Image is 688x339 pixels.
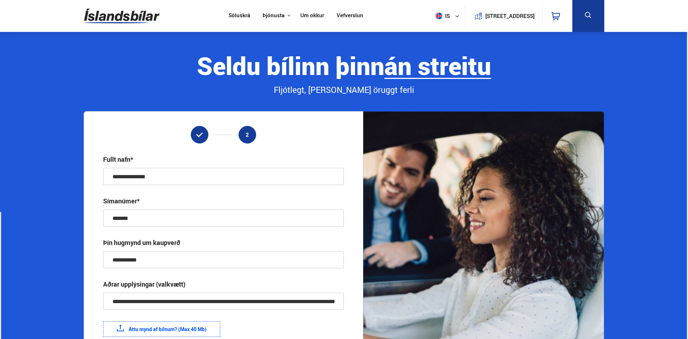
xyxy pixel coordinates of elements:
label: Áttu mynd af bílnum? (Max 40 Mb) [103,321,220,337]
div: Þín hugmynd um kaupverð [103,238,180,247]
b: án streitu [384,49,491,82]
a: [STREET_ADDRESS] [469,6,539,26]
a: Vefverslun [337,12,363,20]
img: G0Ugv5HjCgRt.svg [84,4,160,28]
button: is [433,5,465,27]
img: svg+xml;base64,PHN2ZyB4bWxucz0iaHR0cDovL3d3dy53My5vcmcvMjAwMC9zdmciIHdpZHRoPSI1MTIiIGhlaWdodD0iNT... [435,13,442,19]
a: Söluskrá [228,12,250,20]
div: Símanúmer* [103,197,140,205]
div: Fullt nafn* [103,155,133,164]
a: Um okkur [300,12,324,20]
div: Seldu bílinn þinn [84,52,604,79]
div: Fljótlegt, [PERSON_NAME] öruggt ferli [84,84,604,96]
div: Aðrar upplýsingar (valkvætt) [103,280,185,288]
span: is [433,13,451,19]
button: [STREET_ADDRESS] [488,13,532,19]
span: 2 [246,132,249,138]
button: Þjónusta [263,12,285,19]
